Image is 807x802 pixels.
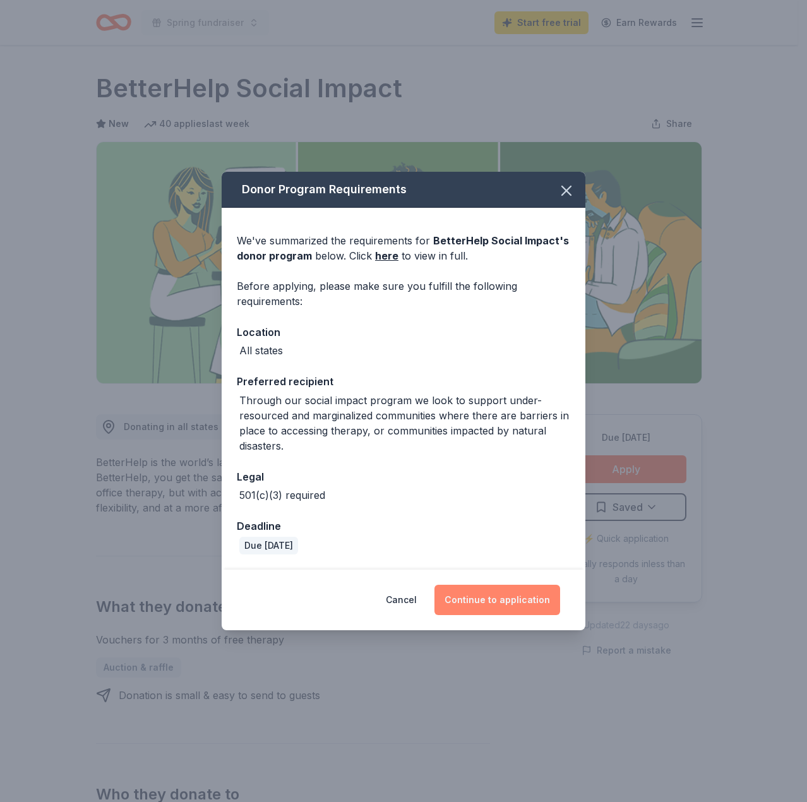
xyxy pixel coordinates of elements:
[386,585,417,615] button: Cancel
[239,393,570,453] div: Through our social impact program we look to support under-resourced and marginalized communities...
[239,343,283,358] div: All states
[239,488,325,503] div: 501(c)(3) required
[222,172,585,208] div: Donor Program Requirements
[237,469,570,485] div: Legal
[375,248,398,263] a: here
[237,233,570,263] div: We've summarized the requirements for below. Click to view in full.
[237,373,570,390] div: Preferred recipient
[434,585,560,615] button: Continue to application
[239,537,298,554] div: Due [DATE]
[237,324,570,340] div: Location
[237,278,570,309] div: Before applying, please make sure you fulfill the following requirements:
[237,518,570,534] div: Deadline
